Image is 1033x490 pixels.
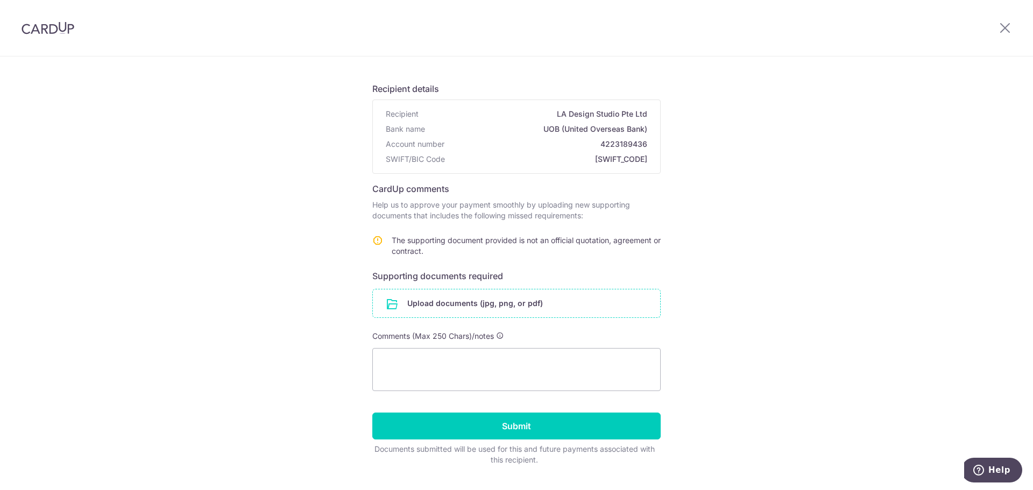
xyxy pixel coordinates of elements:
div: Documents submitted will be used for this and future payments associated with this recipient. [372,444,656,465]
span: Bank name [386,124,425,134]
span: [SWIFT_CODE] [449,154,647,165]
span: 4223189436 [449,139,647,150]
span: Recipient [386,109,419,119]
span: LA Design Studio Pte Ltd [423,109,647,119]
span: Comments (Max 250 Chars)/notes [372,331,494,340]
p: Help us to approve your payment smoothly by uploading new supporting documents that includes the ... [372,200,661,221]
h6: Supporting documents required [372,269,661,282]
h6: CardUp comments [372,182,661,195]
span: UOB (United Overseas Bank) [429,124,647,134]
iframe: Opens a widget where you can find more information [964,458,1022,485]
div: Upload documents (jpg, png, or pdf) [372,289,661,318]
img: CardUp [22,22,74,34]
span: Account number [386,139,444,150]
span: SWIFT/BIC Code [386,154,445,165]
span: The supporting document provided is not an official quotation, agreement or contract. [392,236,661,255]
input: Submit [372,413,661,439]
h6: Recipient details [372,82,661,95]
